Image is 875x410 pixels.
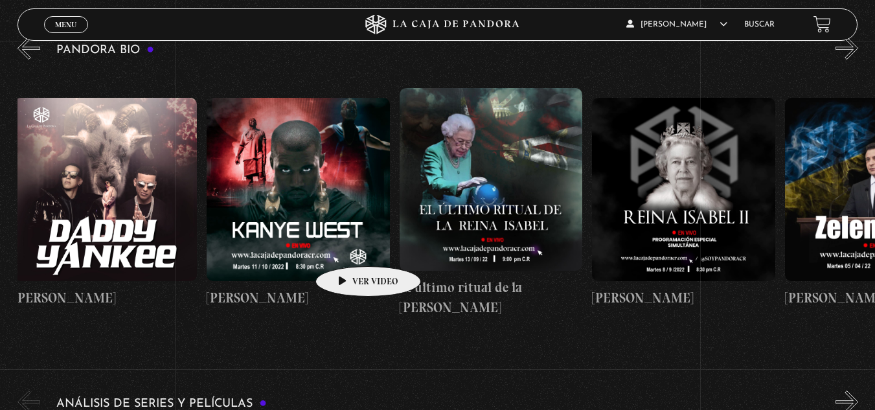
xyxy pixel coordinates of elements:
h4: [PERSON_NAME] [592,288,775,308]
a: [PERSON_NAME] [14,69,198,336]
button: Next [835,37,858,60]
h3: Pandora Bio [56,44,154,56]
h4: [PERSON_NAME] [207,288,390,308]
a: Buscar [744,21,775,28]
button: Previous [17,37,40,60]
span: Cerrar [51,31,81,40]
h4: [PERSON_NAME] [14,288,198,308]
a: [PERSON_NAME] [592,69,775,336]
h3: Análisis de series y películas [56,398,267,410]
a: [PERSON_NAME] [207,69,390,336]
span: Menu [55,21,76,28]
h4: El último ritual de la [PERSON_NAME] [400,277,583,318]
a: El último ritual de la [PERSON_NAME] [400,69,583,336]
a: View your shopping cart [813,16,831,33]
span: [PERSON_NAME] [626,21,727,28]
